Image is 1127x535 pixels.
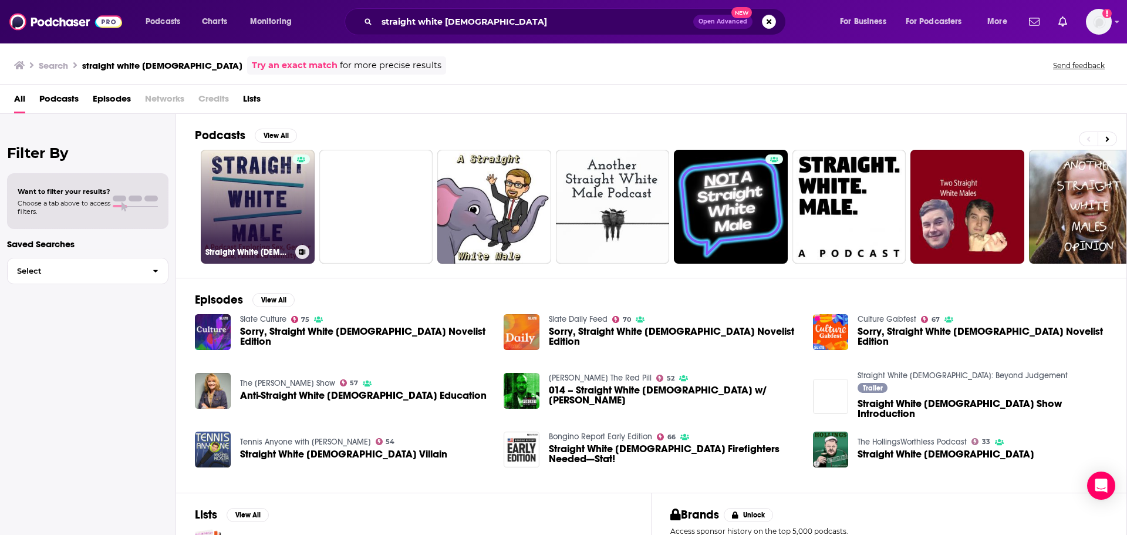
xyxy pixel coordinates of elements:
[146,14,180,30] span: Podcasts
[549,373,652,383] a: Van Lathan's The Red Pill
[195,292,243,307] h2: Episodes
[340,59,441,72] span: for more precise results
[724,508,774,522] button: Unlock
[7,258,168,284] button: Select
[549,432,652,442] a: Bongino Report Early Edition
[549,444,799,464] a: Straight White Male Firefighters Needed—Stat!
[7,238,168,250] p: Saved Searches
[921,316,940,323] a: 67
[301,317,309,322] span: 75
[858,327,1108,346] a: Sorry, Straight White Male Novelist Edition
[813,432,849,467] img: Straight White Male
[7,144,168,161] h2: Filter By
[971,438,990,445] a: 33
[1086,9,1112,35] img: User Profile
[240,449,447,459] span: Straight White [DEMOGRAPHIC_DATA] Villain
[858,327,1108,346] span: Sorry, Straight White [DEMOGRAPHIC_DATA] Novelist Edition
[291,316,310,323] a: 75
[198,89,229,113] span: Credits
[201,150,315,264] a: Straight White [DEMOGRAPHIC_DATA]
[858,449,1034,459] a: Straight White Male
[863,385,883,392] span: Trailer
[240,391,487,401] a: Anti-Straight White Male Education
[858,399,1108,419] a: Straight White Male Show Introduction
[240,449,447,459] a: Straight White Male Villain
[667,435,676,440] span: 66
[195,432,231,467] img: Straight White Male Villain
[612,316,631,323] a: 70
[240,327,490,346] span: Sorry, Straight White [DEMOGRAPHIC_DATA] Novelist Edition
[1086,9,1112,35] span: Logged in as agoldsmithwissman
[194,12,234,31] a: Charts
[667,376,674,381] span: 52
[195,373,231,409] img: Anti-Straight White Male Education
[195,128,297,143] a: PodcastsView All
[202,14,227,30] span: Charts
[549,314,608,324] a: Slate Daily Feed
[504,314,539,350] img: Sorry, Straight White Male Novelist Edition
[549,327,799,346] span: Sorry, Straight White [DEMOGRAPHIC_DATA] Novelist Edition
[240,391,487,401] span: Anti-Straight White [DEMOGRAPHIC_DATA] Education
[549,385,799,405] span: 014 – Straight White [DEMOGRAPHIC_DATA] w/ [PERSON_NAME]
[240,437,371,447] a: Tennis Anyone with Michael Kosta
[377,12,693,31] input: Search podcasts, credits, & more...
[1050,60,1108,70] button: Send feedback
[250,14,292,30] span: Monitoring
[858,314,916,324] a: Culture Gabfest
[549,444,799,464] span: Straight White [DEMOGRAPHIC_DATA] Firefighters Needed—Stat!
[18,187,110,196] span: Want to filter your results?
[979,12,1022,31] button: open menu
[195,292,295,307] a: EpisodesView All
[14,89,25,113] a: All
[699,19,747,25] span: Open Advanced
[731,7,753,18] span: New
[243,89,261,113] a: Lists
[504,432,539,467] img: Straight White Male Firefighters Needed—Stat!
[1024,12,1044,32] a: Show notifications dropdown
[195,314,231,350] img: Sorry, Straight White Male Novelist Edition
[39,89,79,113] span: Podcasts
[93,89,131,113] a: Episodes
[858,371,1068,381] a: Straight White Male: Beyond Judgement
[252,293,295,307] button: View All
[195,507,217,522] h2: Lists
[227,508,269,522] button: View All
[205,247,291,257] h3: Straight White [DEMOGRAPHIC_DATA]
[898,12,979,31] button: open menu
[18,199,110,216] span: Choose a tab above to access filters.
[195,128,245,143] h2: Podcasts
[240,378,335,388] a: The Vicki McKenna Show
[813,314,849,350] img: Sorry, Straight White Male Novelist Edition
[1087,472,1115,500] div: Open Intercom Messenger
[9,11,122,33] img: Podchaser - Follow, Share and Rate Podcasts
[504,373,539,409] img: 014 – Straight White Male w/ Josh Denny
[987,14,1007,30] span: More
[858,399,1108,419] span: Straight White [DEMOGRAPHIC_DATA] Show Introduction
[240,327,490,346] a: Sorry, Straight White Male Novelist Edition
[906,14,962,30] span: For Podcasters
[240,314,286,324] a: Slate Culture
[840,14,886,30] span: For Business
[858,449,1034,459] span: Straight White [DEMOGRAPHIC_DATA]
[242,12,307,31] button: open menu
[813,379,849,415] img: Straight White Male Show Introduction
[982,439,990,445] span: 33
[255,129,297,143] button: View All
[623,317,631,322] span: 70
[656,375,674,382] a: 52
[376,438,395,445] a: 54
[657,433,676,440] a: 66
[386,439,394,445] span: 54
[549,327,799,346] a: Sorry, Straight White Male Novelist Edition
[832,12,901,31] button: open menu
